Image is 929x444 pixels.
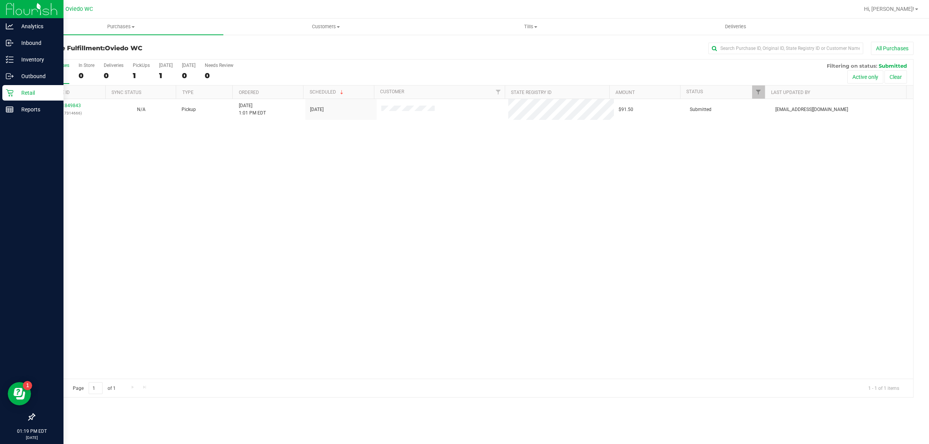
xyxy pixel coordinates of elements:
[104,63,123,68] div: Deliveries
[884,70,907,84] button: Clear
[79,71,94,80] div: 0
[137,106,146,113] button: N/A
[827,63,877,69] span: Filtering on status:
[159,71,173,80] div: 1
[14,38,60,48] p: Inbound
[428,19,633,35] a: Tills
[715,23,757,30] span: Deliveries
[239,102,266,117] span: [DATE] 1:01 PM EDT
[65,6,93,12] span: Oviedo WC
[6,89,14,97] inline-svg: Retail
[133,71,150,80] div: 1
[239,90,259,95] a: Ordered
[429,23,632,30] span: Tills
[23,381,32,390] iframe: Resource center unread badge
[3,435,60,441] p: [DATE]
[879,63,907,69] span: Submitted
[159,63,173,68] div: [DATE]
[6,56,14,63] inline-svg: Inventory
[205,71,233,80] div: 0
[310,89,345,95] a: Scheduled
[686,89,703,94] a: Status
[6,39,14,47] inline-svg: Inbound
[511,90,552,95] a: State Registry ID
[752,85,765,99] a: Filter
[492,85,504,99] a: Filter
[133,63,150,68] div: PickUps
[380,89,404,94] a: Customer
[14,105,60,114] p: Reports
[771,90,810,95] a: Last Updated By
[111,90,141,95] a: Sync Status
[864,6,914,12] span: Hi, [PERSON_NAME]!
[708,43,863,54] input: Search Purchase ID, Original ID, State Registry ID or Customer Name...
[182,71,195,80] div: 0
[633,19,838,35] a: Deliveries
[14,72,60,81] p: Outbound
[619,106,633,113] span: $91.50
[34,45,327,52] h3: Purchase Fulfillment:
[19,23,223,30] span: Purchases
[6,106,14,113] inline-svg: Reports
[223,19,428,35] a: Customers
[19,19,223,35] a: Purchases
[66,382,122,394] span: Page of 1
[59,103,81,108] a: 11849843
[137,107,146,112] span: Not Applicable
[14,22,60,31] p: Analytics
[182,90,194,95] a: Type
[310,106,324,113] span: [DATE]
[224,23,428,30] span: Customers
[182,63,195,68] div: [DATE]
[847,70,883,84] button: Active only
[182,106,196,113] span: Pickup
[6,72,14,80] inline-svg: Outbound
[871,42,914,55] button: All Purchases
[862,382,905,394] span: 1 - 1 of 1 items
[39,109,101,117] p: (317314666)
[104,71,123,80] div: 0
[615,90,635,95] a: Amount
[89,382,103,394] input: 1
[79,63,94,68] div: In Store
[690,106,711,113] span: Submitted
[105,44,142,52] span: Oviedo WC
[14,55,60,64] p: Inventory
[8,382,31,405] iframe: Resource center
[6,22,14,30] inline-svg: Analytics
[3,428,60,435] p: 01:19 PM EDT
[205,63,233,68] div: Needs Review
[14,88,60,97] p: Retail
[775,106,848,113] span: [EMAIL_ADDRESS][DOMAIN_NAME]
